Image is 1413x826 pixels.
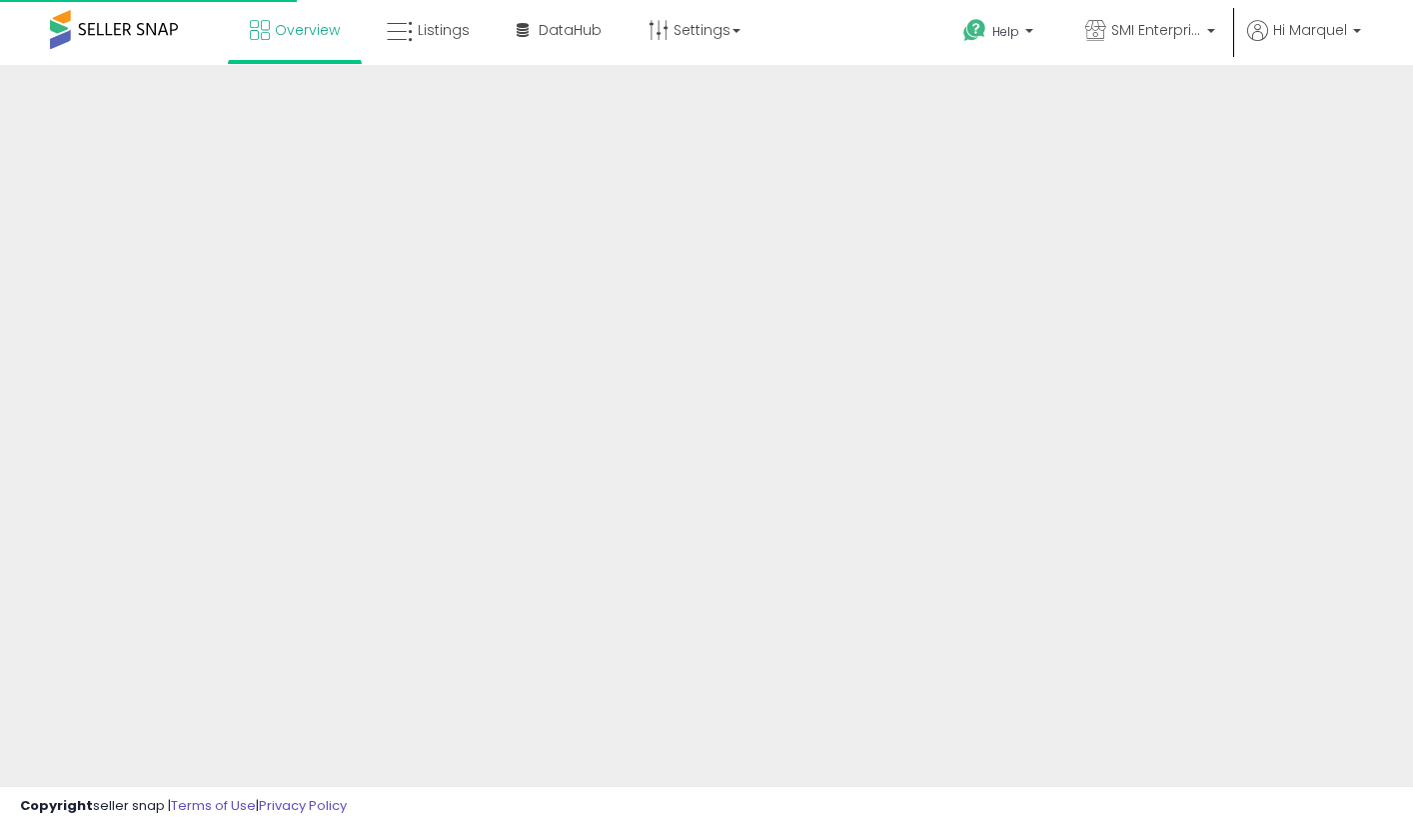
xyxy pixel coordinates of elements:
[1111,20,1201,40] span: SMI Enterprise
[171,796,256,815] a: Terms of Use
[947,3,1053,65] a: Help
[275,20,340,40] span: Overview
[20,797,347,816] div: seller snap | |
[1273,20,1347,40] span: Hi Marquel
[20,796,93,815] strong: Copyright
[418,20,470,40] span: Listings
[259,796,347,815] a: Privacy Policy
[1247,20,1361,65] a: Hi Marquel
[962,18,987,43] i: Get Help
[539,20,602,40] span: DataHub
[992,23,1019,40] span: Help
